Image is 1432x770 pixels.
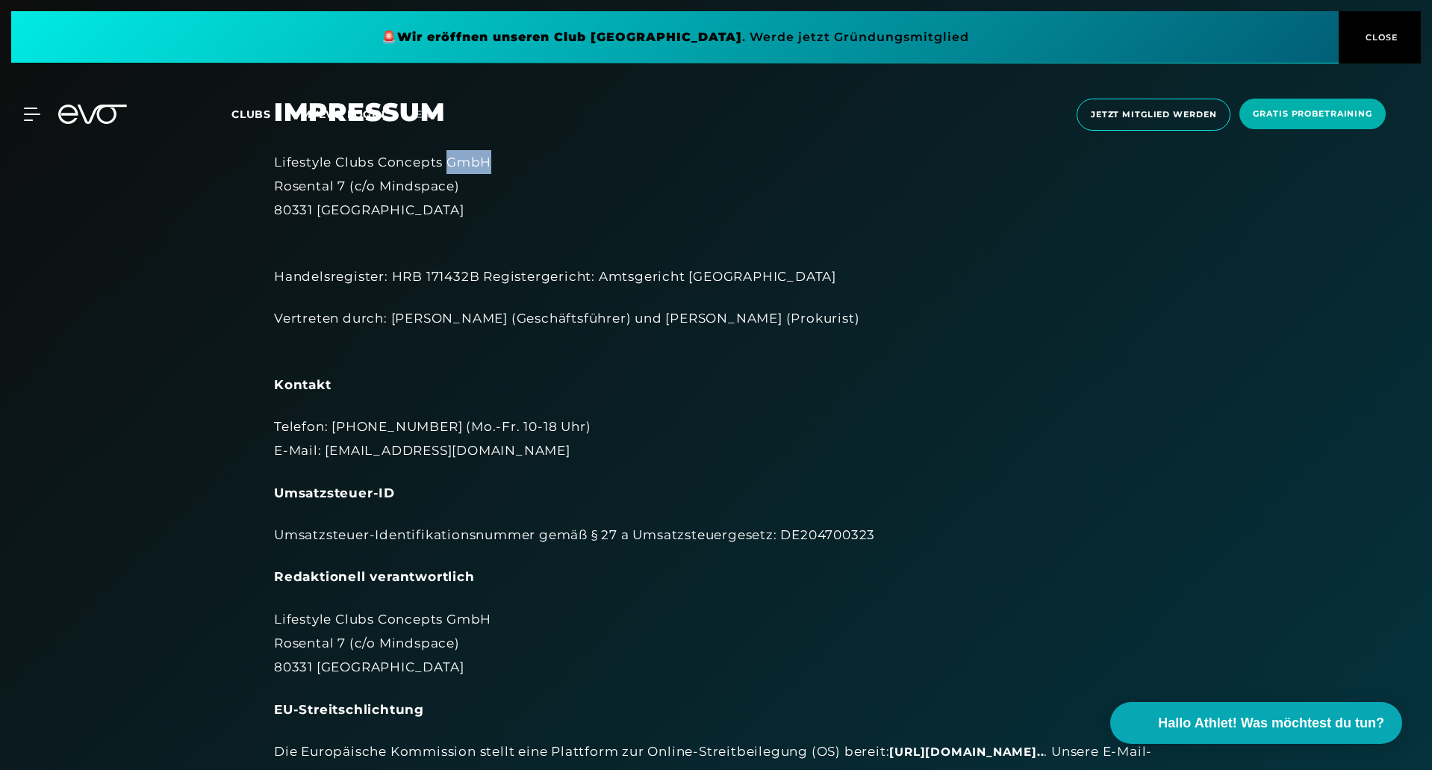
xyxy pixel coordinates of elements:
div: Umsatzsteuer-Identifikationsnummer gemäß § 27 a Umsatzsteuergesetz: DE204700323 [274,523,1158,547]
span: Jetzt Mitglied werden [1091,108,1216,121]
a: Gratis Probetraining [1235,99,1390,131]
strong: Redaktionell verantwortlich [274,569,475,584]
div: Telefon: [PHONE_NUMBER] (Mo.-Fr. 10-18 Uhr) E-Mail: [EMAIL_ADDRESS][DOMAIN_NAME] [274,415,1158,463]
span: Clubs [231,108,271,121]
a: Jetzt Mitglied werden [1072,99,1235,131]
div: Vertreten durch: [PERSON_NAME] (Geschäftsführer) und [PERSON_NAME] (Prokurist) [274,306,1158,355]
div: Handelsregister: HRB 171432B Registergericht: Amtsgericht [GEOGRAPHIC_DATA] [274,240,1158,289]
a: en [415,106,449,123]
span: Hallo Athlet! Was möchtest du tun? [1158,713,1384,733]
strong: Kontakt [274,377,331,392]
strong: Umsatzsteuer-ID [274,485,395,500]
a: MYEVO LOGIN [301,108,385,121]
a: [URL][DOMAIN_NAME].. [889,745,1044,760]
span: Gratis Probetraining [1253,108,1372,120]
a: Clubs [231,107,301,121]
strong: EU-Streitschlichtung [274,702,424,717]
span: CLOSE [1362,31,1398,44]
div: Lifestyle Clubs Concepts GmbH Rosental 7 (c/o Mindspace) 80331 [GEOGRAPHIC_DATA] [274,607,1158,680]
div: Lifestyle Clubs Concepts GmbH Rosental 7 (c/o Mindspace) 80331 [GEOGRAPHIC_DATA] [274,150,1158,223]
button: Hallo Athlet! Was möchtest du tun? [1110,702,1402,744]
span: en [415,108,432,121]
button: CLOSE [1339,11,1421,63]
